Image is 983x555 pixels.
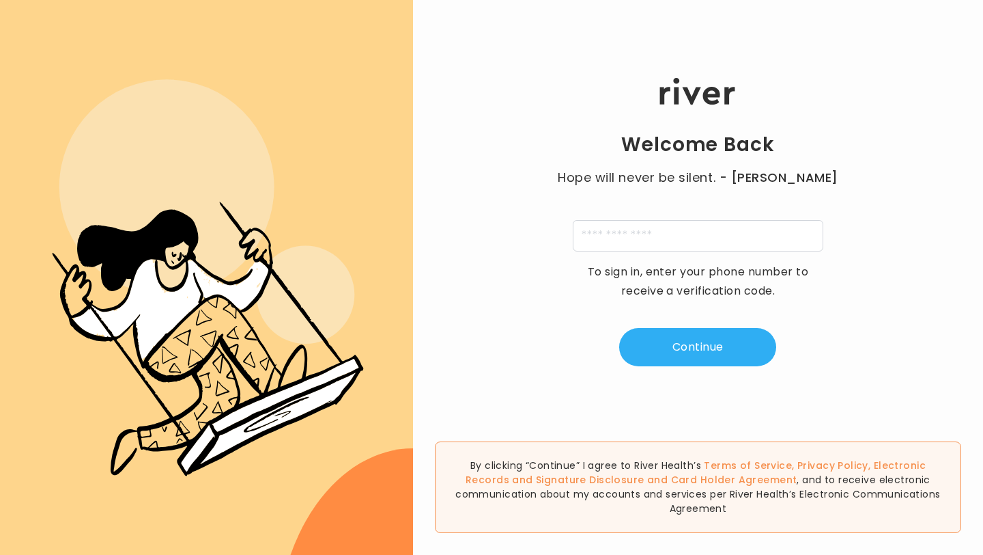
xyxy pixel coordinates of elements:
[704,459,792,472] a: Terms of Service
[621,133,774,157] h1: Welcome Back
[466,459,926,487] span: , , and
[797,459,868,472] a: Privacy Policy
[619,328,776,366] button: Continue
[671,473,797,487] a: Card Holder Agreement
[435,442,961,533] div: By clicking “Continue” I agree to River Health’s
[578,262,817,301] p: To sign in, enter your phone number to receive a verification code.
[455,473,940,515] span: , and to receive electronic communication about my accounts and services per River Health’s Elect...
[720,168,838,187] span: - [PERSON_NAME]
[544,168,851,187] p: Hope will never be silent.
[466,459,926,487] a: Electronic Records and Signature Disclosure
